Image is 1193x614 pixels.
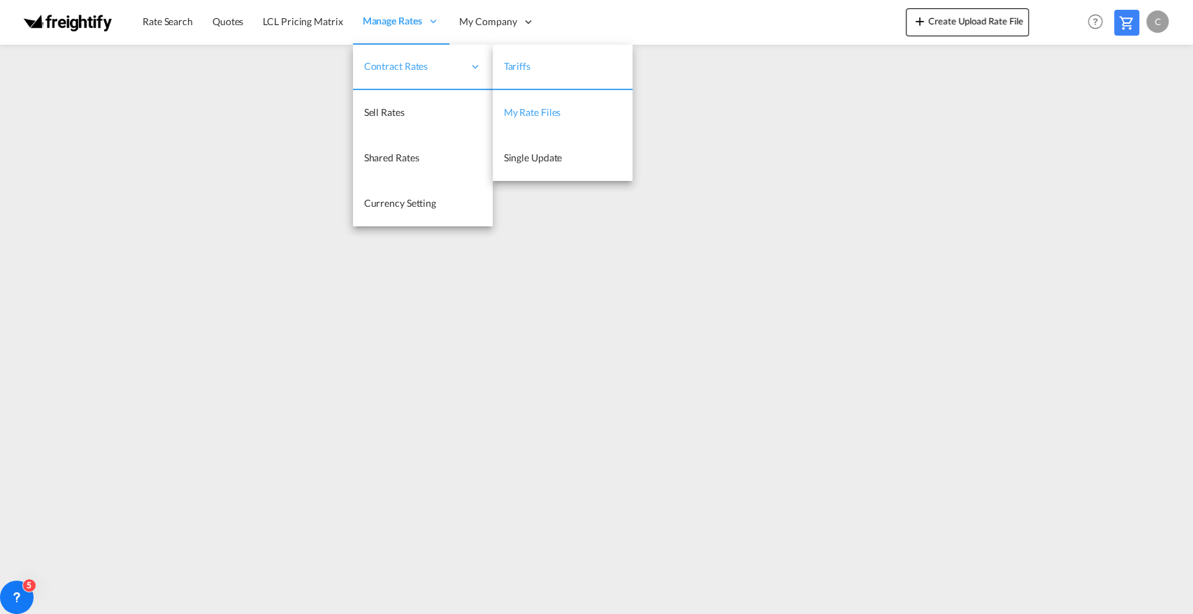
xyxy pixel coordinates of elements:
span: My Company [459,15,516,29]
a: Single Update [493,136,632,181]
div: C [1146,10,1169,33]
span: Rate Search [143,15,193,27]
span: Help [1083,10,1107,34]
span: Quotes [212,15,243,27]
span: Currency Setting [364,197,436,209]
span: Single Update [504,152,563,163]
div: Help [1083,10,1114,35]
a: My Rate Files [493,90,632,136]
span: Manage Rates [363,14,422,28]
a: Sell Rates [353,90,493,136]
span: Sell Rates [364,106,405,118]
span: Contract Rates [364,59,463,73]
a: Tariffs [493,45,632,90]
div: Contract Rates [353,45,493,90]
a: Currency Setting [353,181,493,226]
span: My Rate Files [504,106,561,118]
md-icon: icon-plus 400-fg [911,13,928,29]
span: LCL Pricing Matrix [263,15,342,27]
img: 174eade0818d11f0a363573f706af363.png [21,6,115,38]
span: Tariffs [504,60,530,72]
span: Shared Rates [364,152,419,163]
button: icon-plus 400-fgCreate Upload Rate File [906,8,1029,36]
a: Shared Rates [353,136,493,181]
